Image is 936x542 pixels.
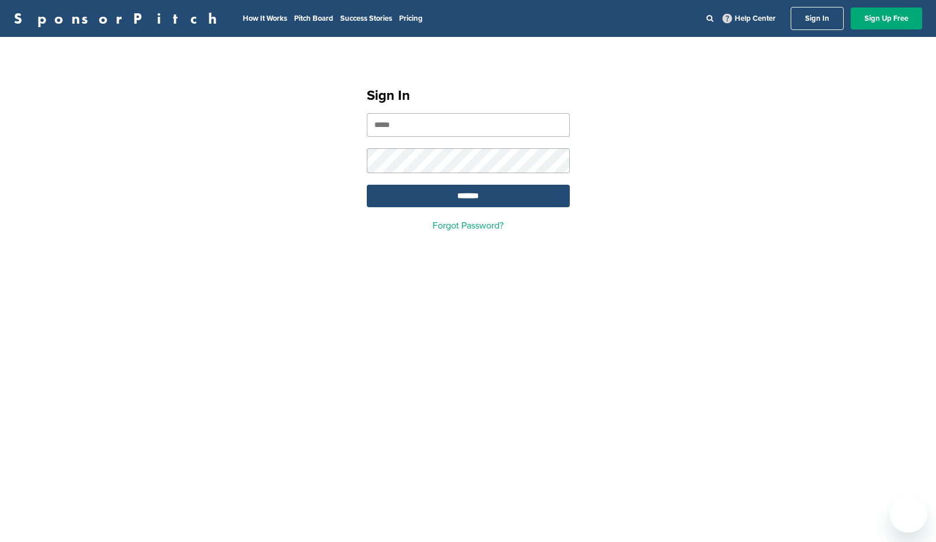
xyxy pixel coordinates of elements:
[720,12,778,25] a: Help Center
[340,14,392,23] a: Success Stories
[399,14,423,23] a: Pricing
[243,14,287,23] a: How It Works
[890,496,927,533] iframe: Button to launch messaging window
[367,85,570,106] h1: Sign In
[294,14,333,23] a: Pitch Board
[433,220,503,231] a: Forgot Password?
[14,11,224,26] a: SponsorPitch
[851,8,922,29] a: Sign Up Free
[791,7,844,30] a: Sign In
